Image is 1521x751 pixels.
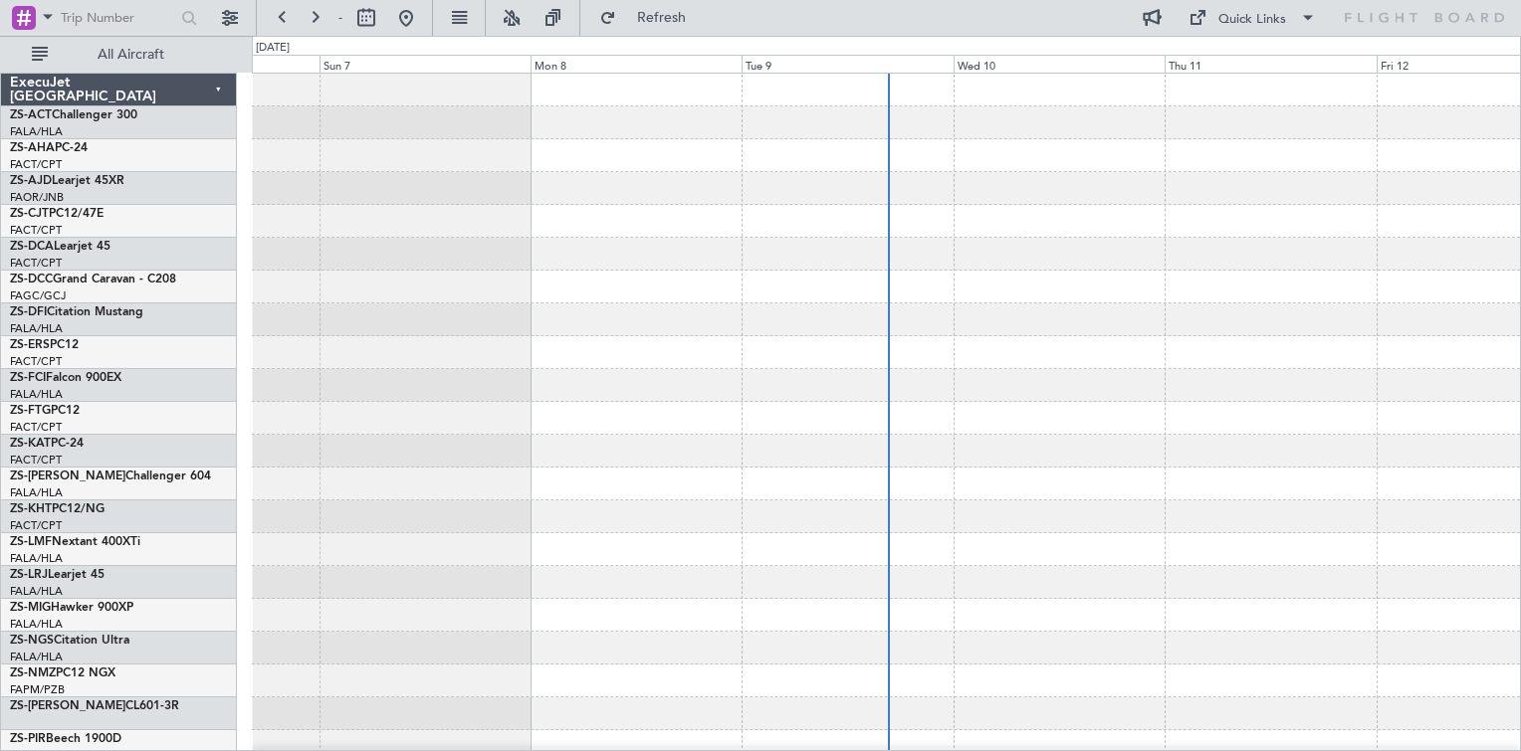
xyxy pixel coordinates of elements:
span: ZS-DCA [10,241,54,253]
a: ZS-MIGHawker 900XP [10,602,133,614]
a: ZS-NGSCitation Ultra [10,635,129,647]
input: Trip Number [61,3,175,33]
div: Quick Links [1218,10,1286,30]
a: ZS-[PERSON_NAME]Challenger 604 [10,470,211,482]
a: ZS-DFICitation Mustang [10,306,143,318]
a: FAPM/PZB [10,682,65,697]
span: ZS-NGS [10,635,54,647]
a: FACT/CPT [10,223,62,238]
div: Thu 11 [1165,55,1376,73]
button: All Aircraft [22,39,216,71]
a: ZS-[PERSON_NAME]CL601-3R [10,700,179,712]
a: ZS-LRJLearjet 45 [10,569,105,581]
a: FACT/CPT [10,354,62,369]
span: ZS-KHT [10,503,52,515]
a: ZS-AJDLearjet 45XR [10,175,124,187]
a: ZS-ERSPC12 [10,339,79,351]
a: FACT/CPT [10,157,62,172]
span: ZS-CJT [10,208,49,220]
div: Wed 10 [954,55,1165,73]
span: Refresh [620,11,704,25]
span: ZS-AJD [10,175,52,187]
a: ZS-ACTChallenger 300 [10,109,137,121]
span: ZS-LRJ [10,569,48,581]
a: ZS-NMZPC12 NGX [10,667,115,679]
a: ZS-FTGPC12 [10,405,80,417]
a: FACT/CPT [10,518,62,533]
span: ZS-DCC [10,274,53,285]
div: Tue 9 [742,55,953,73]
a: FACT/CPT [10,420,62,435]
a: FALA/HLA [10,321,63,336]
button: Quick Links [1179,2,1326,34]
a: ZS-LMFNextant 400XTi [10,536,140,548]
a: ZS-DCALearjet 45 [10,241,110,253]
a: FALA/HLA [10,485,63,500]
a: FALA/HLA [10,584,63,599]
span: ZS-ERS [10,339,50,351]
a: FACT/CPT [10,256,62,271]
span: - [338,9,342,27]
button: Refresh [590,2,710,34]
a: FACT/CPT [10,453,62,468]
a: FALA/HLA [10,387,63,402]
a: ZS-FCIFalcon 900EX [10,372,121,384]
a: ZS-CJTPC12/47E [10,208,104,220]
span: ZS-PIR [10,733,46,745]
div: Mon 8 [531,55,742,73]
span: ZS-MIG [10,602,51,614]
div: [DATE] [256,40,290,57]
a: ZS-KATPC-24 [10,438,84,450]
span: ZS-[PERSON_NAME] [10,470,125,482]
span: ZS-AHA [10,142,55,154]
a: FALA/HLA [10,551,63,566]
div: Sun 7 [320,55,531,73]
span: All Aircraft [52,48,210,62]
a: ZS-PIRBeech 1900D [10,733,121,745]
span: ZS-KAT [10,438,51,450]
span: ZS-NMZ [10,667,56,679]
a: FALA/HLA [10,650,63,664]
a: ZS-DCCGrand Caravan - C208 [10,274,176,285]
a: FALA/HLA [10,124,63,139]
span: ZS-[PERSON_NAME] [10,700,125,712]
span: ZS-FCI [10,372,46,384]
span: ZS-FTG [10,405,51,417]
a: FAOR/JNB [10,190,64,205]
a: FALA/HLA [10,617,63,632]
span: ZS-LMF [10,536,52,548]
a: ZS-AHAPC-24 [10,142,88,154]
a: ZS-KHTPC12/NG [10,503,105,515]
a: FAGC/GCJ [10,288,66,303]
span: ZS-DFI [10,306,47,318]
span: ZS-ACT [10,109,52,121]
